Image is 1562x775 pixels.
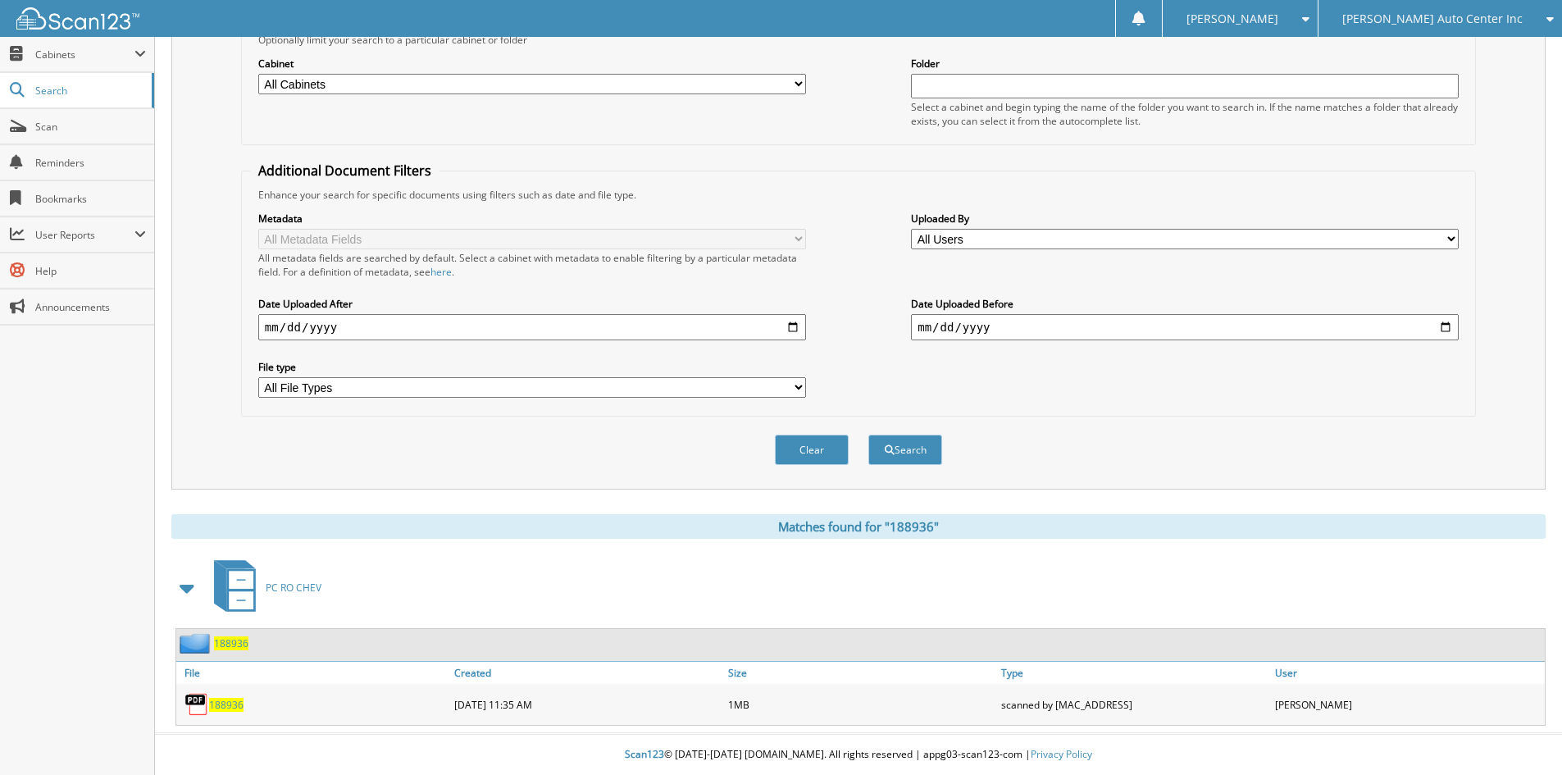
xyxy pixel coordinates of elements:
div: 1MB [724,688,998,721]
span: Help [35,264,146,278]
label: Date Uploaded After [258,297,806,311]
a: Privacy Policy [1031,747,1092,761]
span: Scan [35,120,146,134]
a: Size [724,662,998,684]
div: All metadata fields are searched by default. Select a cabinet with metadata to enable filtering b... [258,251,806,279]
a: here [430,265,452,279]
button: Search [868,435,942,465]
input: end [911,314,1459,340]
a: Created [450,662,724,684]
span: Reminders [35,156,146,170]
button: Clear [775,435,849,465]
span: Bookmarks [35,192,146,206]
img: PDF.png [184,692,209,717]
span: User Reports [35,228,134,242]
span: Announcements [35,300,146,314]
span: [PERSON_NAME] Auto Center Inc [1342,14,1523,24]
div: Matches found for "188936" [171,514,1546,539]
span: PC RO CHEV [266,581,321,595]
div: scanned by [MAC_ADDRESS] [997,688,1271,721]
label: Uploaded By [911,212,1459,226]
span: Cabinets [35,48,134,62]
div: Optionally limit your search to a particular cabinet or folder [250,33,1467,47]
iframe: Chat Widget [1480,696,1562,775]
a: PC RO CHEV [204,555,321,620]
img: scan123-logo-white.svg [16,7,139,30]
span: [PERSON_NAME] [1186,14,1278,24]
a: File [176,662,450,684]
legend: Additional Document Filters [250,162,439,180]
div: [DATE] 11:35 AM [450,688,724,721]
div: © [DATE]-[DATE] [DOMAIN_NAME]. All rights reserved | appg03-scan123-com | [155,735,1562,775]
div: [PERSON_NAME] [1271,688,1545,721]
img: folder2.png [180,633,214,654]
span: Search [35,84,143,98]
a: 188936 [214,636,248,650]
label: Cabinet [258,57,806,71]
div: Enhance your search for specific documents using filters such as date and file type. [250,188,1467,202]
a: 188936 [209,698,244,712]
a: User [1271,662,1545,684]
label: Folder [911,57,1459,71]
label: File type [258,360,806,374]
label: Date Uploaded Before [911,297,1459,311]
span: Scan123 [625,747,664,761]
label: Metadata [258,212,806,226]
div: Select a cabinet and begin typing the name of the folder you want to search in. If the name match... [911,100,1459,128]
a: Type [997,662,1271,684]
input: start [258,314,806,340]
